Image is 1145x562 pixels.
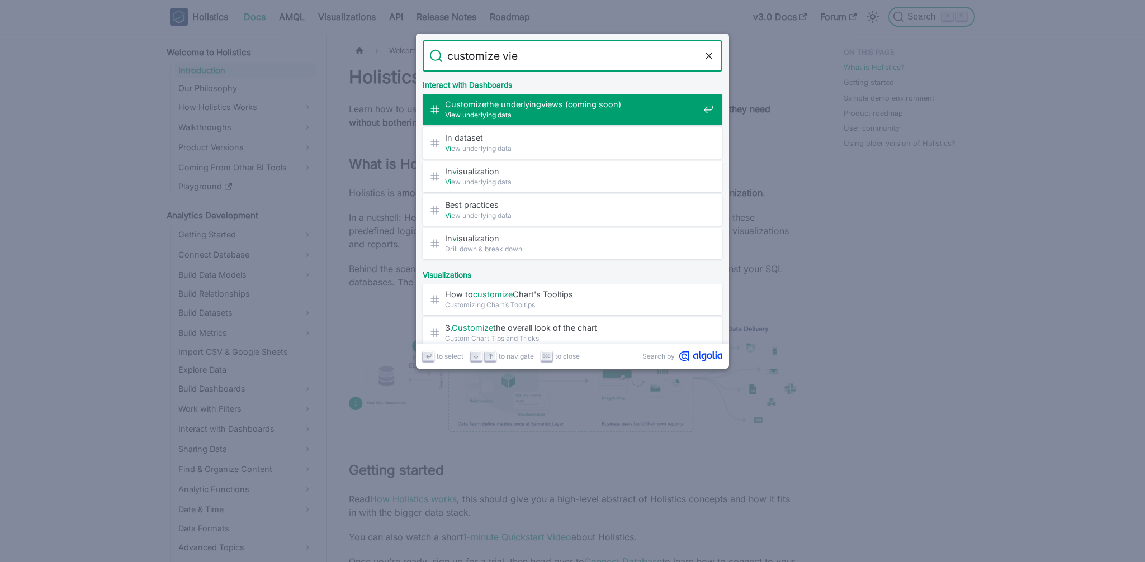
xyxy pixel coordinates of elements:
[445,99,699,109] span: the underlying ews (coming soon)​
[445,333,699,344] span: Custom Chart Tips and Tricks
[445,144,451,153] mark: Vi
[445,109,699,120] span: ew underlying data
[452,323,493,332] mark: Customize
[423,161,722,192] a: Invisualization​View underlying data
[445,322,699,333] span: 3. the overall look of the chart​
[445,210,699,221] span: ew underlying data
[423,317,722,349] a: 3.Customizethe overall look of the chart​Custom Chart Tips and Tricks
[423,228,722,259] a: Invisualization​Drill down & break down
[486,352,495,360] svg: Arrow up
[423,284,722,315] a: How tocustomizeChart's Tooltips​Customizing Chart’s Tooltips
[443,40,702,72] input: Search docs
[445,244,699,254] span: Drill down & break down
[445,143,699,154] span: ew underlying data
[445,166,699,177] span: In sualization​
[423,94,722,125] a: Customizethe underlyingviews (coming soon)​View underlying data
[445,111,451,119] mark: Vi
[445,178,451,186] mark: Vi
[445,233,699,244] span: In sualization​
[541,99,547,109] mark: vi
[642,351,722,361] a: Search byAlgolia
[420,72,725,94] div: Interact with Dashboards
[420,261,725,284] div: Visualizations
[473,289,513,299] mark: customize
[445,132,699,143] span: In dataset​
[423,194,722,226] a: Best practices​View underlying data
[437,351,463,361] span: to select
[424,352,433,360] svg: Enter key
[452,166,458,176] mark: vi
[445,289,699,299] span: How to Chart's Tooltips​
[445,211,451,220] mark: Vi
[642,351,675,361] span: Search by
[702,49,716,63] button: Clear the query
[542,352,551,360] svg: Escape key
[445,299,699,310] span: Customizing Chart’s Tooltips
[679,351,722,361] svg: Algolia
[472,352,480,360] svg: Arrow down
[445,99,486,109] mark: Customize
[499,351,534,361] span: to navigate
[445,199,699,210] span: Best practices​
[423,127,722,159] a: In dataset​View underlying data
[445,177,699,187] span: ew underlying data
[452,234,458,243] mark: vi
[555,351,580,361] span: to close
